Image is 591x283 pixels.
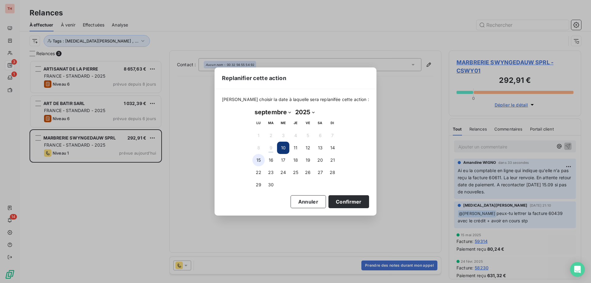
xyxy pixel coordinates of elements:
[314,117,326,129] th: samedi
[326,129,339,142] button: 7
[252,142,265,154] button: 8
[326,166,339,179] button: 28
[265,117,277,129] th: mardi
[314,142,326,154] button: 13
[222,96,369,103] span: [PERSON_NAME] choisir la date à laquelle sera replanifée cette action :
[289,154,302,166] button: 18
[252,129,265,142] button: 1
[326,117,339,129] th: dimanche
[291,195,326,208] button: Annuler
[277,129,289,142] button: 3
[314,129,326,142] button: 6
[265,154,277,166] button: 16
[326,154,339,166] button: 21
[222,74,286,82] span: Replanifier cette action
[252,117,265,129] th: lundi
[302,117,314,129] th: vendredi
[302,142,314,154] button: 12
[302,129,314,142] button: 5
[302,154,314,166] button: 19
[326,142,339,154] button: 14
[265,129,277,142] button: 2
[289,117,302,129] th: jeudi
[252,179,265,191] button: 29
[570,262,585,277] div: Open Intercom Messenger
[289,166,302,179] button: 25
[314,166,326,179] button: 27
[302,166,314,179] button: 26
[265,166,277,179] button: 23
[289,142,302,154] button: 11
[289,129,302,142] button: 4
[265,142,277,154] button: 9
[314,154,326,166] button: 20
[277,166,289,179] button: 24
[277,154,289,166] button: 17
[277,142,289,154] button: 10
[277,117,289,129] th: mercredi
[252,166,265,179] button: 22
[328,195,369,208] button: Confirmer
[265,179,277,191] button: 30
[252,154,265,166] button: 15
